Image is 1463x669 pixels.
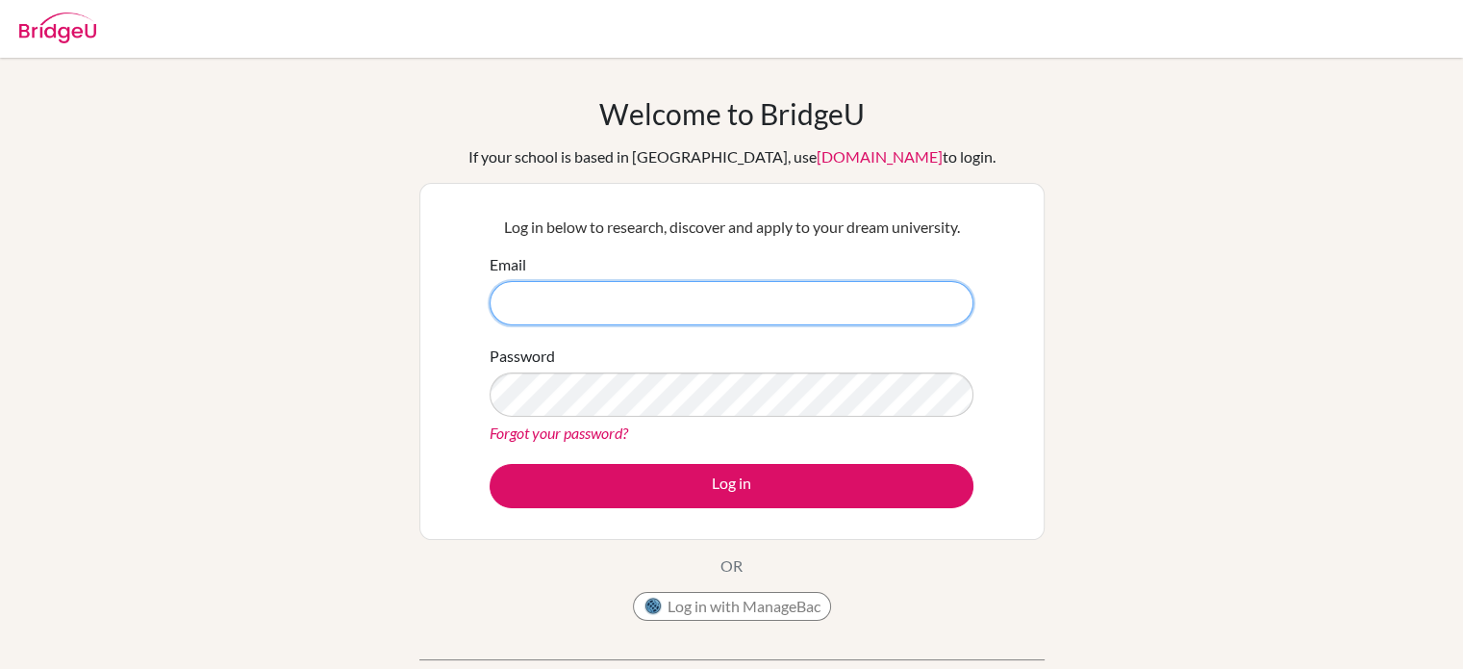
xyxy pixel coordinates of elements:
img: Bridge-U [19,13,96,43]
h1: Welcome to BridgeU [599,96,865,131]
button: Log in [490,464,973,508]
a: [DOMAIN_NAME] [817,147,943,166]
p: OR [720,554,743,578]
a: Forgot your password? [490,424,628,442]
label: Password [490,345,555,368]
button: Log in with ManageBac [633,592,831,621]
p: Log in below to research, discover and apply to your dream university. [490,216,973,239]
div: If your school is based in [GEOGRAPHIC_DATA], use to login. [468,145,996,168]
label: Email [490,253,526,276]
